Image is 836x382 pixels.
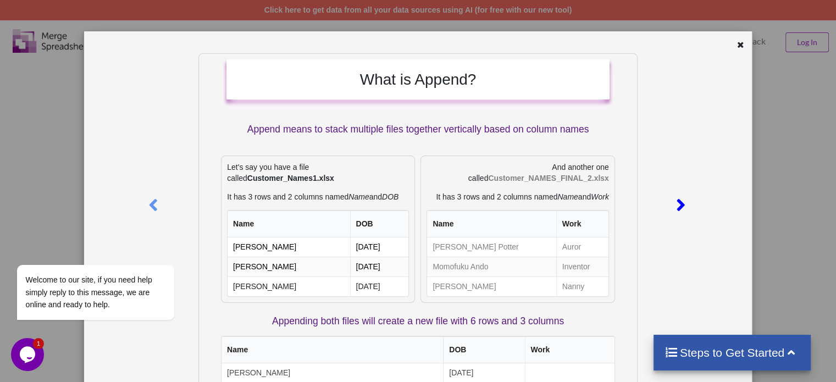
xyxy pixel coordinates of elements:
[350,211,409,237] th: DOB
[488,174,608,182] b: Customer_NAMES_FINAL_2.xlsx
[11,165,209,333] iframe: chat widget
[427,211,556,237] th: Name
[382,192,398,201] i: DOB
[443,336,524,363] th: DOB
[350,257,409,276] td: [DATE]
[556,237,608,257] td: Auror
[348,192,369,201] i: Name
[221,314,615,328] p: Appending both files will create a new file with 6 rows and 3 columns
[228,211,350,237] th: Name
[427,237,556,257] td: [PERSON_NAME] Potter
[222,336,443,363] th: Name
[427,162,608,184] p: And another one called
[226,123,610,136] p: Append means to stack multiple files together vertically based on column names
[556,257,608,276] td: Inventor
[247,174,334,182] b: Customer_Names1.xlsx
[228,257,350,276] td: [PERSON_NAME]
[11,338,46,371] iframe: chat widget
[427,257,556,276] td: Momofuku Ando
[591,192,609,201] i: Work
[228,237,350,257] td: [PERSON_NAME]
[556,276,608,296] td: Nanny
[350,237,409,257] td: [DATE]
[427,276,556,296] td: [PERSON_NAME]
[227,162,409,184] p: Let's say you have a file called
[556,211,608,237] th: Work
[665,346,800,359] h4: Steps to Get Started
[427,191,608,202] p: It has 3 rows and 2 columns named and
[228,276,350,296] td: [PERSON_NAME]
[350,276,409,296] td: [DATE]
[525,336,614,363] th: Work
[557,192,578,201] i: Name
[227,191,409,202] p: It has 3 rows and 2 columns named and
[237,70,599,89] h2: What is Append?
